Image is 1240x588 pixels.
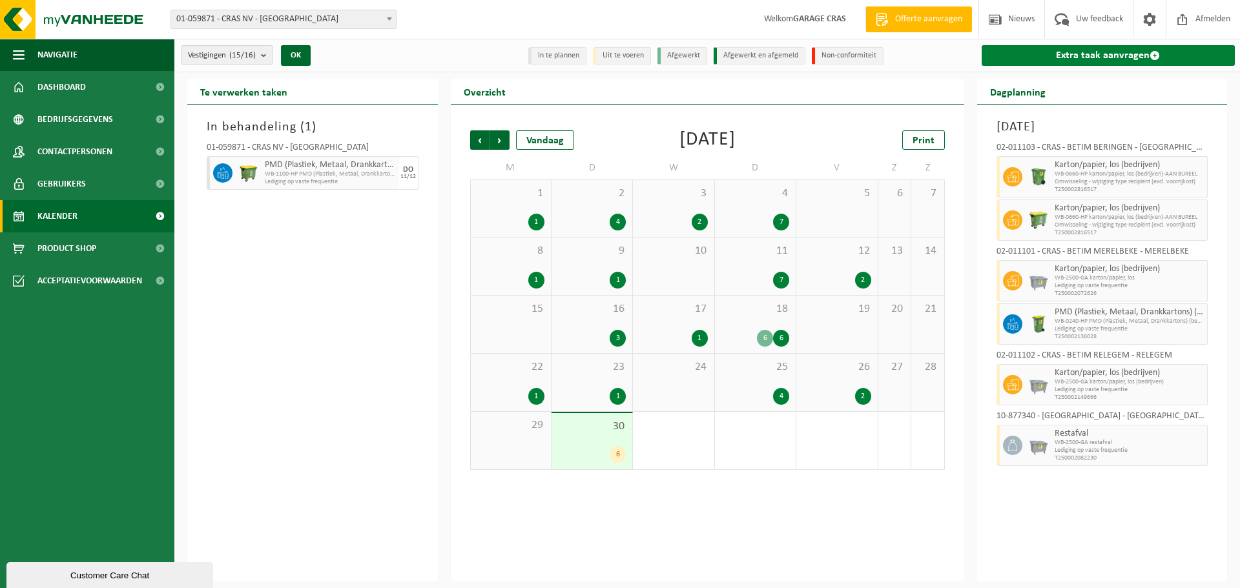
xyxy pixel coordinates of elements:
[477,360,544,374] span: 22
[885,187,904,201] span: 6
[911,156,944,179] td: Z
[37,200,77,232] span: Kalender
[793,14,846,24] strong: GARAGE CRAS
[1055,214,1204,221] span: WB-0660-HP karton/papier, los (bedrijven)-AAN BUREEL
[490,130,510,150] span: Volgende
[855,272,871,289] div: 2
[885,244,904,258] span: 13
[1055,274,1204,282] span: WB-2500-GA karton/papier, los
[1029,375,1048,394] img: WB-2500-GAL-GY-01
[773,214,789,230] div: 7
[1055,186,1204,194] span: T250002816517
[305,121,312,134] span: 1
[1055,282,1204,290] span: Lediging op vaste frequentie
[1055,170,1204,178] span: WB-0660-HP karton/papier, los (bedrijven)-AAN BUREEL
[558,187,626,201] span: 2
[1029,271,1048,290] img: WB-2500-GAL-GY-01
[913,136,935,146] span: Print
[918,244,937,258] span: 14
[239,163,258,183] img: WB-1100-HPE-GN-50
[1055,318,1204,325] span: WB-0240-HP PMD (Plastiek, Metaal, Drankkartons) (bedrijven)
[37,39,77,71] span: Navigatie
[918,360,937,374] span: 28
[918,302,937,316] span: 21
[982,45,1235,66] a: Extra taak aanvragen
[1055,264,1204,274] span: Karton/papier, los (bedrijven)
[692,214,708,230] div: 2
[171,10,396,28] span: 01-059871 - CRAS NV - WAREGEM
[803,187,871,201] span: 5
[1055,394,1204,401] span: T250002149666
[714,47,805,65] li: Afgewerkt en afgemeld
[1055,454,1204,462] span: T250002082230
[692,330,708,347] div: 1
[1029,436,1048,455] img: WB-2500-GAL-GY-01
[207,117,418,137] h3: In behandeling ( )
[757,330,773,347] div: 6
[1029,314,1048,334] img: WB-0240-HPE-GN-50
[977,79,1059,104] h2: Dagplanning
[610,272,626,289] div: 1
[265,178,396,186] span: Lediging op vaste frequentie
[1055,221,1204,229] span: Omwisseling - wijziging type recipiënt (excl. voorrijkost)
[679,130,736,150] div: [DATE]
[865,6,972,32] a: Offerte aanvragen
[477,187,544,201] span: 1
[1055,178,1204,186] span: Omwisseling - wijziging type recipiënt (excl. voorrijkost)
[1055,203,1204,214] span: Karton/papier, los (bedrijven)
[1029,210,1048,230] img: WB-0660-HPE-GN-50
[878,156,911,179] td: Z
[207,143,418,156] div: 01-059871 - CRAS NV - [GEOGRAPHIC_DATA]
[796,156,878,179] td: V
[1055,290,1204,298] span: T250002072626
[265,170,396,178] span: WB-1100-HP PMD (Plastiek, Metaal, Drankkartons) (bedrijven)
[1055,386,1204,394] span: Lediging op vaste frequentie
[721,302,789,316] span: 18
[610,330,626,347] div: 3
[558,420,626,434] span: 30
[552,156,633,179] td: D
[803,244,871,258] span: 12
[451,79,519,104] h2: Overzicht
[721,244,789,258] span: 11
[187,79,300,104] h2: Te verwerken taken
[715,156,796,179] td: D
[639,244,707,258] span: 10
[516,130,574,150] div: Vandaag
[558,360,626,374] span: 23
[639,302,707,316] span: 17
[892,13,966,26] span: Offerte aanvragen
[997,247,1208,260] div: 02-011101 - CRAS - BETIM MERELBEKE - MERELBEKE
[229,51,256,59] count: (15/16)
[281,45,311,66] button: OK
[403,166,413,174] div: DO
[721,187,789,201] span: 4
[639,360,707,374] span: 24
[885,302,904,316] span: 20
[1055,378,1204,386] span: WB-2500-GA karton/papier, los (bedrijven)
[558,244,626,258] span: 9
[610,388,626,405] div: 1
[181,45,273,65] button: Vestigingen(15/16)
[1029,167,1048,187] img: WB-0370-HPE-GN-50
[610,214,626,230] div: 4
[812,47,883,65] li: Non-conformiteit
[37,136,112,168] span: Contactpersonen
[37,71,86,103] span: Dashboard
[639,187,707,201] span: 3
[918,187,937,201] span: 7
[773,272,789,289] div: 7
[1055,368,1204,378] span: Karton/papier, los (bedrijven)
[855,388,871,405] div: 2
[1055,447,1204,454] span: Lediging op vaste frequentie
[997,412,1208,425] div: 10-877340 - [GEOGRAPHIC_DATA] - [GEOGRAPHIC_DATA] - [GEOGRAPHIC_DATA]
[1055,333,1204,341] span: T250002136028
[610,446,626,463] div: 6
[1055,229,1204,237] span: T250002816517
[1055,307,1204,318] span: PMD (Plastiek, Metaal, Drankkartons) (bedrijven)
[773,388,789,405] div: 4
[528,272,544,289] div: 1
[470,156,552,179] td: M
[477,418,544,432] span: 29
